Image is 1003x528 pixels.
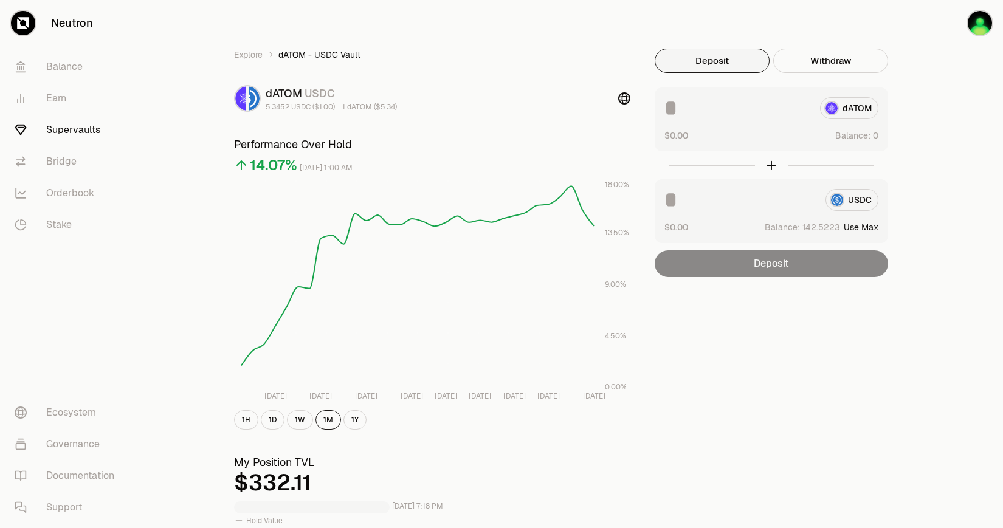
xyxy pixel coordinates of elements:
[234,471,630,495] div: $332.11
[664,129,688,142] button: $0.00
[5,177,131,209] a: Orderbook
[5,428,131,460] a: Governance
[765,221,800,233] span: Balance:
[234,136,630,153] h3: Performance Over Hold
[5,146,131,177] a: Bridge
[234,410,258,430] button: 1H
[605,331,626,341] tspan: 4.50%
[5,492,131,523] a: Support
[392,499,443,513] div: [DATE] 7:18 PM
[261,410,284,430] button: 1D
[315,410,341,430] button: 1M
[605,279,626,289] tspan: 9.00%
[655,49,770,73] button: Deposit
[835,129,870,142] span: Balance:
[401,391,423,401] tspan: [DATE]
[287,410,313,430] button: 1W
[469,391,491,401] tspan: [DATE]
[583,391,605,401] tspan: [DATE]
[266,102,397,112] div: 5.3452 USDC ($1.00) = 1 dATOM ($5.34)
[605,228,629,238] tspan: 13.50%
[435,391,457,401] tspan: [DATE]
[5,397,131,428] a: Ecosystem
[355,391,377,401] tspan: [DATE]
[605,180,629,190] tspan: 18.00%
[305,86,335,100] span: USDC
[5,460,131,492] a: Documentation
[264,391,287,401] tspan: [DATE]
[235,86,246,111] img: dATOM Logo
[5,209,131,241] a: Stake
[844,221,878,233] button: Use Max
[266,85,397,102] div: dATOM
[249,86,260,111] img: USDC Logo
[246,516,283,526] span: Hold Value
[343,410,367,430] button: 1Y
[5,51,131,83] a: Balance
[5,114,131,146] a: Supervaults
[234,49,630,61] nav: breadcrumb
[968,11,992,35] img: terrastation
[5,83,131,114] a: Earn
[664,221,688,233] button: $0.00
[773,49,888,73] button: Withdraw
[234,454,630,471] h3: My Position TVL
[250,156,297,175] div: 14.07%
[300,161,353,175] div: [DATE] 1:00 AM
[503,391,526,401] tspan: [DATE]
[234,49,263,61] a: Explore
[537,391,560,401] tspan: [DATE]
[605,382,627,392] tspan: 0.00%
[309,391,332,401] tspan: [DATE]
[278,49,360,61] span: dATOM - USDC Vault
